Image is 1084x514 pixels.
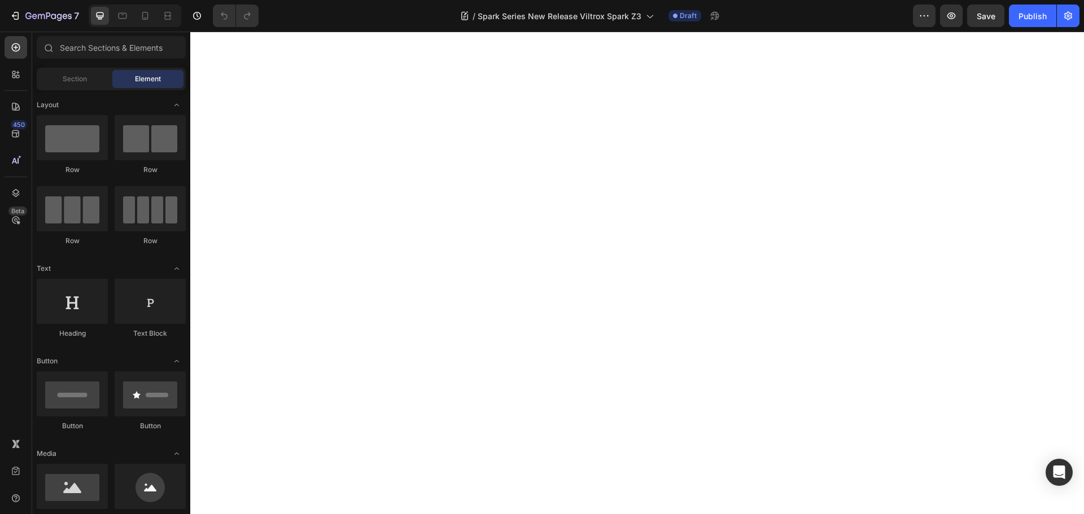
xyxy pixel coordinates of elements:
[977,11,995,21] span: Save
[967,5,1004,27] button: Save
[478,10,641,22] span: Spark Series New Release Viltrox Spark Z3
[115,165,186,175] div: Row
[37,328,108,339] div: Heading
[1019,10,1047,22] div: Publish
[115,421,186,431] div: Button
[213,5,259,27] div: Undo/Redo
[37,449,56,459] span: Media
[37,236,108,246] div: Row
[135,74,161,84] span: Element
[680,11,697,21] span: Draft
[37,100,59,110] span: Layout
[168,352,186,370] span: Toggle open
[1046,459,1073,486] div: Open Intercom Messenger
[8,207,27,216] div: Beta
[473,10,475,22] span: /
[1009,5,1056,27] button: Publish
[37,263,51,274] span: Text
[168,445,186,463] span: Toggle open
[37,36,186,59] input: Search Sections & Elements
[74,9,79,23] p: 7
[11,120,27,129] div: 450
[115,236,186,246] div: Row
[37,165,108,175] div: Row
[168,260,186,278] span: Toggle open
[190,32,1084,514] iframe: Design area
[37,356,58,366] span: Button
[168,96,186,114] span: Toggle open
[63,74,87,84] span: Section
[5,5,84,27] button: 7
[37,421,108,431] div: Button
[115,328,186,339] div: Text Block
